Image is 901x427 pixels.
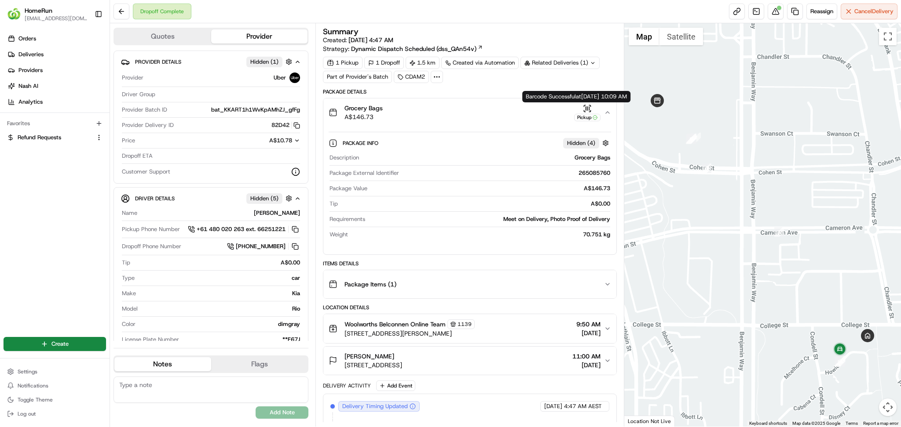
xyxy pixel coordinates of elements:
button: Driver DetailsHidden (5) [121,191,301,206]
span: Type [122,274,135,282]
a: [PHONE_NUMBER] [227,242,300,251]
div: Created via Automation [441,57,519,69]
button: Provider [211,29,308,43]
div: 1 Dropoff [364,57,404,69]
span: Driver Group [122,90,155,98]
button: Notifications [4,380,106,392]
a: Powered byPylon [62,148,106,156]
button: Keyboard shortcuts [749,420,787,427]
button: Hidden (4) [563,138,611,148]
div: A$0.00 [134,259,300,267]
span: [DATE] [576,329,601,337]
button: Grocery BagsA$146.73Pickup [323,98,616,127]
button: Start new chat [150,87,160,97]
span: Package Value [330,185,367,192]
a: 💻API Documentation [71,124,145,140]
button: Toggle fullscreen view [879,28,897,45]
a: Refund Requests [7,134,92,141]
span: Requirements [330,215,365,223]
span: Notifications [18,382,48,389]
span: 1139 [458,321,472,328]
span: Dropoff Phone Number [122,242,181,250]
span: 9:50 AM [576,320,601,329]
div: Grocery BagsA$146.73Pickup [323,127,616,254]
a: Deliveries [4,47,110,62]
span: Weight [330,231,348,239]
div: 70.751 kg [352,231,610,239]
span: Log out [18,410,36,417]
a: Dynamic Dispatch Scheduled (dss_QAn54v) [351,44,483,53]
button: Woolworths Belconnen Online Team1139[STREET_ADDRESS][PERSON_NAME]9:50 AM[DATE] [323,314,616,343]
span: Toggle Theme [18,396,53,403]
button: Pickup [574,104,601,121]
button: CancelDelivery [841,4,897,19]
div: A$0.00 [341,200,610,208]
span: Provider Batch ID [122,106,167,114]
button: +61 480 020 263 ext. 66251221 [188,224,300,234]
div: Location Not Live [624,416,675,427]
span: Tip [122,259,130,267]
button: [EMAIL_ADDRESS][DOMAIN_NAME] [25,15,88,22]
span: Make [122,289,136,297]
h3: Summary [323,28,359,36]
div: Package Details [323,88,616,95]
button: Provider DetailsHidden (1) [121,54,301,69]
span: Reassign [810,7,833,15]
button: Package Items (1) [323,270,616,298]
span: +61 480 020 263 ext. 66251221 [197,225,286,233]
button: A$10.78 [223,137,300,145]
div: 1 [774,227,784,237]
span: Provider Delivery ID [122,121,174,129]
a: Terms [846,421,858,426]
div: Items Details [323,260,616,267]
span: at [DATE] 10:09 AM [576,93,627,100]
button: Show satellite imagery [659,28,703,45]
div: dimgray [139,320,300,328]
span: Provider [122,74,143,82]
div: Pickup [574,114,601,121]
span: Hidden ( 5 ) [250,195,278,203]
span: Description [330,154,359,162]
span: Providers [18,66,43,74]
span: A$10.78 [269,137,292,144]
a: Nash AI [4,79,110,93]
span: Provider Details [135,58,181,65]
div: Rio [141,305,300,313]
span: Hidden ( 1 ) [250,58,278,66]
button: Log out [4,408,106,420]
img: Nash [9,9,26,26]
span: Price [122,137,135,145]
span: Deliveries [18,51,44,58]
input: Clear [23,57,145,66]
button: Reassign [806,4,837,19]
button: Hidden (5) [246,193,294,204]
a: Open this area in Google Maps (opens a new window) [626,415,656,427]
div: 4 [687,134,696,143]
div: 2 [691,133,701,142]
button: Add Event [376,380,415,391]
div: Delivery Activity [323,382,371,389]
a: Orders [4,32,110,46]
button: Quotes [114,29,211,43]
span: Uber [274,74,286,82]
button: Show street map [629,28,659,45]
div: Barcode Successful [522,91,630,102]
div: Location Details [323,304,616,311]
div: [PERSON_NAME] [141,209,300,217]
span: Model [122,305,138,313]
a: Report a map error [863,421,898,426]
span: Cancel Delivery [854,7,894,15]
span: A$146.73 [344,112,383,121]
span: Tip [330,200,338,208]
span: [DATE] [572,361,601,369]
div: 5 [686,134,696,144]
div: A$146.73 [371,185,610,192]
div: Kia [139,289,300,297]
button: HomeRun [25,6,52,15]
span: [PHONE_NUMBER] [236,242,286,250]
button: Create [4,337,106,351]
span: License Plate Number [122,336,179,344]
button: [PERSON_NAME][STREET_ADDRESS]11:00 AM[DATE] [323,347,616,375]
button: HomeRunHomeRun[EMAIL_ADDRESS][DOMAIN_NAME] [4,4,91,25]
span: Grocery Bags [344,104,383,112]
